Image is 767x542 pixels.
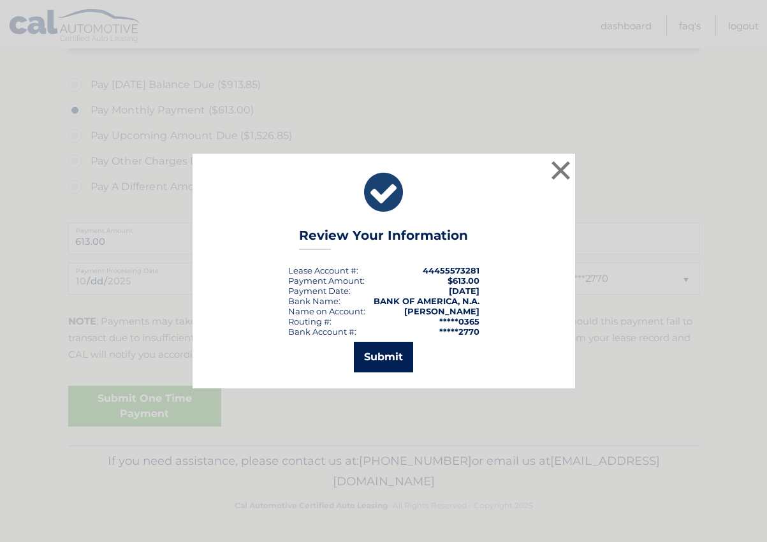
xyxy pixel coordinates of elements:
span: Payment Date [288,286,349,296]
button: × [548,157,574,183]
strong: BANK OF AMERICA, N.A. [374,296,479,306]
div: Bank Name: [288,296,340,306]
div: Lease Account #: [288,265,358,275]
div: Routing #: [288,316,332,326]
h3: Review Your Information [299,228,468,250]
div: Payment Amount: [288,275,365,286]
strong: [PERSON_NAME] [404,306,479,316]
div: Bank Account #: [288,326,356,337]
button: Submit [354,342,413,372]
div: : [288,286,351,296]
div: Name on Account: [288,306,365,316]
span: $613.00 [448,275,479,286]
strong: 44455573281 [423,265,479,275]
span: [DATE] [449,286,479,296]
